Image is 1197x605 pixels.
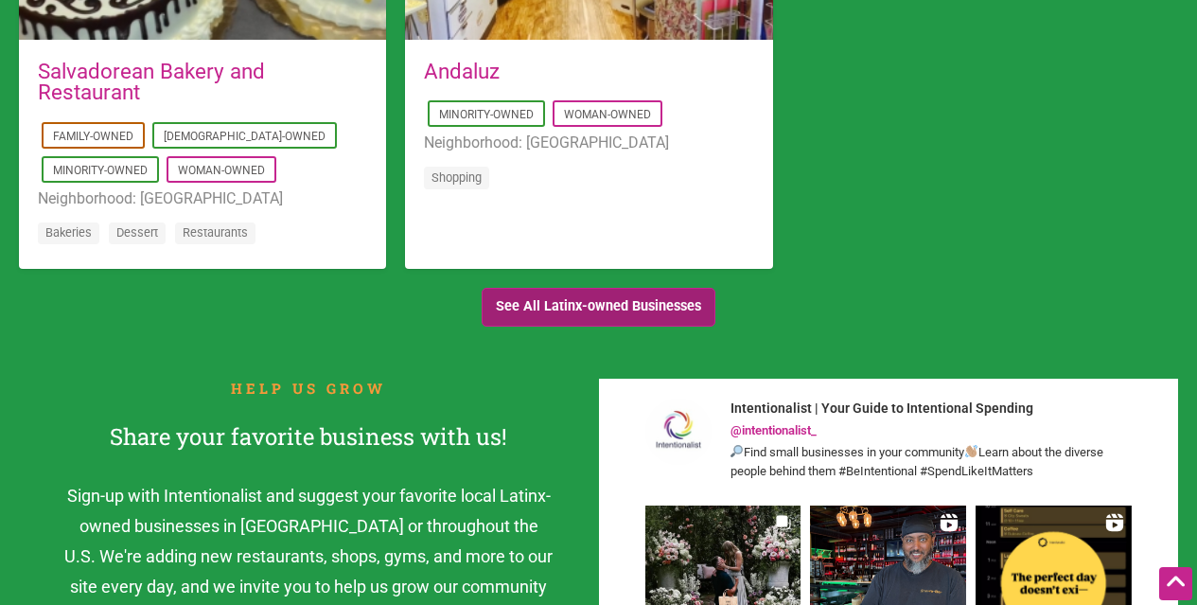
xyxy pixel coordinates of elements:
[439,108,534,121] a: Minority-Owned
[731,445,743,457] img: 🔎
[424,59,500,83] a: Andaluz
[482,288,716,327] a: See All Latinx-owned Businesses
[53,130,133,143] a: Family-Owned
[731,443,1133,483] div: Find small businesses in your community Learn about the diverse people behind them #BeIntentional...
[564,108,651,121] a: Woman-Owned
[64,421,554,454] h1: Share your favorite business with us!
[64,379,554,406] h2: HELP US GROW
[45,225,92,240] a: Bakeries
[116,225,158,240] a: Dessert
[731,423,817,437] a: @intentionalist_
[38,187,367,211] li: Neighborhood: [GEOGRAPHIC_DATA]
[645,399,712,465] img: @intentionalist_
[965,445,977,457] img: 👋🏽
[164,130,326,143] a: [DEMOGRAPHIC_DATA]-Owned
[38,59,265,104] a: Salvadorean Bakery and Restaurant
[424,131,753,155] li: Neighborhood: [GEOGRAPHIC_DATA]
[731,399,1133,418] h5: Intentionalist | Your Guide to Intentional Spending
[1159,567,1192,600] div: Scroll Back to Top
[178,164,265,177] a: Woman-Owned
[431,170,482,185] a: Shopping
[183,225,248,240] a: Restaurants
[53,164,148,177] a: Minority-Owned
